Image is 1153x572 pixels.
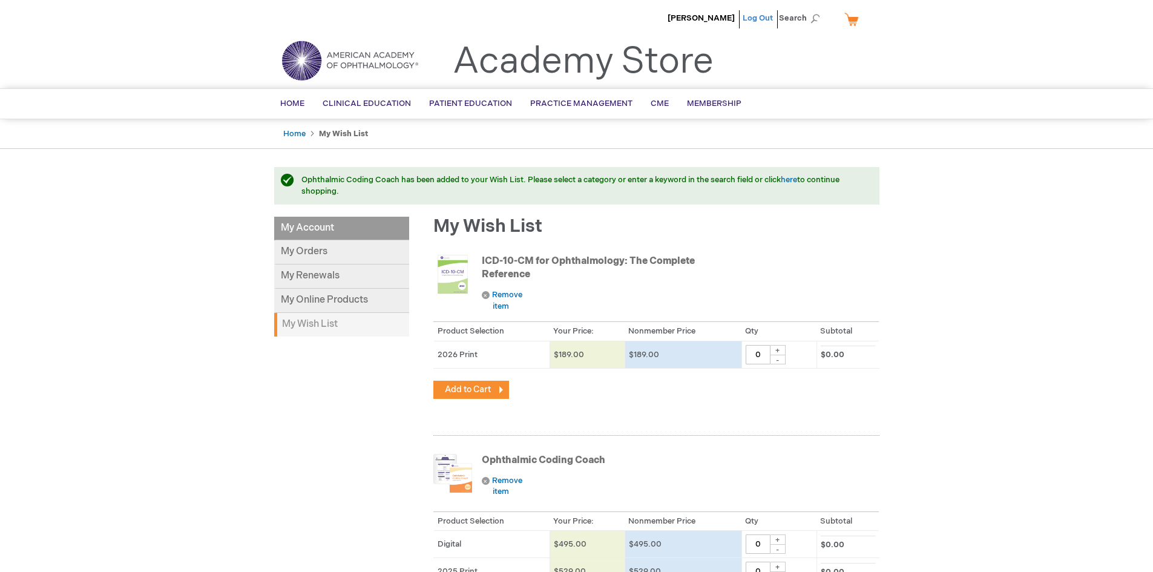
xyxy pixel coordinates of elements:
[453,40,714,84] a: Academy Store
[821,540,844,550] span: $0.00
[651,99,669,108] span: CME
[743,13,773,23] a: Log Out
[625,341,741,368] td: $189.00
[550,511,625,531] th: Your Price:
[741,322,816,341] th: Qty
[668,13,735,23] a: [PERSON_NAME]
[770,544,786,554] div: -
[781,175,797,185] a: here
[433,322,550,341] th: Product Selection
[433,531,550,558] td: Digital
[445,384,491,395] span: Add to Cart
[550,341,625,368] td: $189.00
[770,534,786,545] div: +
[433,341,550,368] td: 2026 Print
[625,322,741,341] th: Nonmember Price
[274,265,409,289] a: My Renewals
[433,215,542,237] span: My Wish List
[816,322,879,341] th: Subtotal
[433,449,472,498] img: Ophthalmic Coding Coach
[625,511,741,531] th: Nonmember Price
[301,174,867,197] div: Ophthalmic Coding Coach has been added to your Wish List. Please select a category or enter a key...
[530,99,632,108] span: Practice Management
[429,99,512,108] span: Patient Education
[433,250,472,298] img: ICD-10-CM for Ophthalmology: The Complete Reference
[274,313,409,337] strong: My Wish List
[274,289,409,313] a: My Online Products
[550,322,625,341] th: Your Price:
[482,255,695,281] a: ICD-10-CM for Ophthalmology: The Complete Reference
[550,531,625,558] td: $495.00
[274,240,409,265] a: My Orders
[433,511,550,531] th: Product Selection
[770,345,786,355] div: +
[482,455,605,466] a: Ophthalmic Coding Coach
[770,562,786,572] div: +
[433,454,472,496] a: Ophthalmic Coding Coach
[323,99,411,108] span: Clinical Education
[816,511,879,531] th: Subtotal
[625,531,741,558] td: $495.00
[687,99,741,108] span: Membership
[821,350,844,360] span: $0.00
[433,255,472,297] a: ICD-10-CM for Ophthalmology: The Complete Reference
[779,6,825,30] span: Search
[283,129,306,139] a: Home
[280,99,304,108] span: Home
[741,511,816,531] th: Qty
[319,129,368,139] strong: My Wish List
[770,355,786,364] div: -
[433,381,509,399] button: Add to Cart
